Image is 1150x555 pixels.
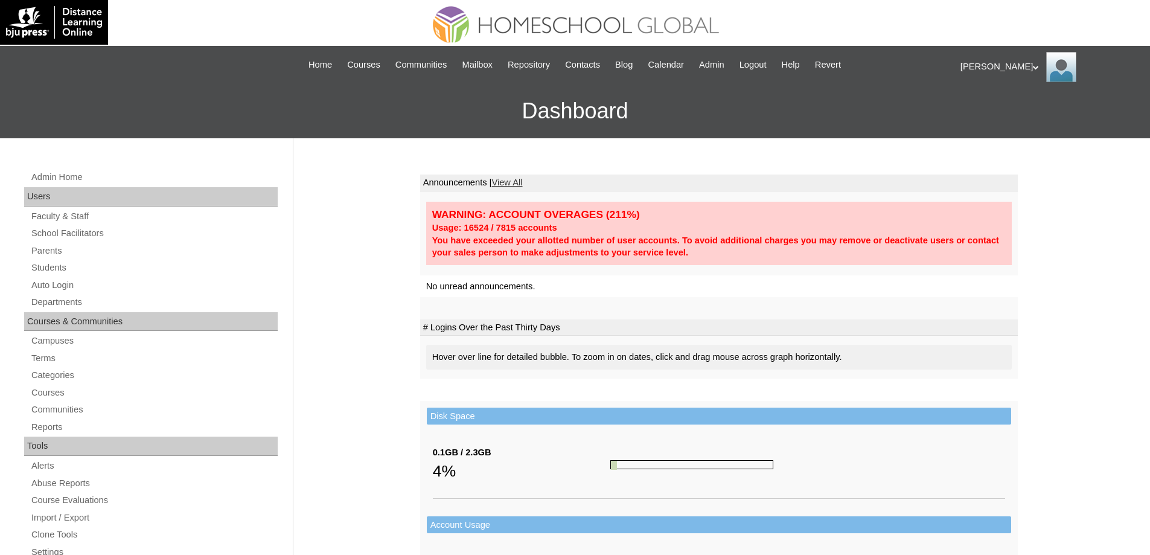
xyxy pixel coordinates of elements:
[30,351,278,366] a: Terms
[433,459,610,483] div: 4%
[565,58,600,72] span: Contacts
[308,58,332,72] span: Home
[30,333,278,348] a: Campuses
[782,58,800,72] span: Help
[389,58,453,72] a: Communities
[420,175,1018,191] td: Announcements |
[960,52,1138,82] div: [PERSON_NAME]
[30,476,278,491] a: Abuse Reports
[427,408,1011,425] td: Disk Space
[30,510,278,525] a: Import / Export
[24,312,278,332] div: Courses & Communities
[426,345,1012,370] div: Hover over line for detailed bubble. To zoom in on dates, click and drag mouse across graph horiz...
[648,58,684,72] span: Calendar
[432,234,1006,259] div: You have exceeded your allotted number of user accounts. To avoid additional charges you may remo...
[432,223,557,233] strong: Usage: 16524 / 7815 accounts
[559,58,606,72] a: Contacts
[615,58,633,72] span: Blog
[456,58,499,72] a: Mailbox
[776,58,806,72] a: Help
[30,368,278,383] a: Categories
[491,178,522,187] a: View All
[433,446,610,459] div: 0.1GB / 2.3GB
[395,58,447,72] span: Communities
[740,58,767,72] span: Logout
[30,295,278,310] a: Departments
[30,243,278,258] a: Parents
[30,260,278,275] a: Students
[733,58,773,72] a: Logout
[30,385,278,400] a: Courses
[6,6,102,39] img: logo-white.png
[30,458,278,473] a: Alerts
[30,402,278,417] a: Communities
[809,58,847,72] a: Revert
[508,58,550,72] span: Repository
[302,58,338,72] a: Home
[30,226,278,241] a: School Facilitators
[815,58,841,72] span: Revert
[6,84,1144,138] h3: Dashboard
[30,170,278,185] a: Admin Home
[420,319,1018,336] td: # Logins Over the Past Thirty Days
[30,493,278,508] a: Course Evaluations
[347,58,380,72] span: Courses
[642,58,690,72] a: Calendar
[427,516,1011,534] td: Account Usage
[502,58,556,72] a: Repository
[1046,52,1076,82] img: Ariane Ebuen
[462,58,493,72] span: Mailbox
[699,58,724,72] span: Admin
[30,527,278,542] a: Clone Tools
[693,58,730,72] a: Admin
[420,275,1018,298] td: No unread announcements.
[432,208,1006,222] div: WARNING: ACCOUNT OVERAGES (211%)
[24,437,278,456] div: Tools
[341,58,386,72] a: Courses
[30,209,278,224] a: Faculty & Staff
[24,187,278,207] div: Users
[609,58,639,72] a: Blog
[30,278,278,293] a: Auto Login
[30,420,278,435] a: Reports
